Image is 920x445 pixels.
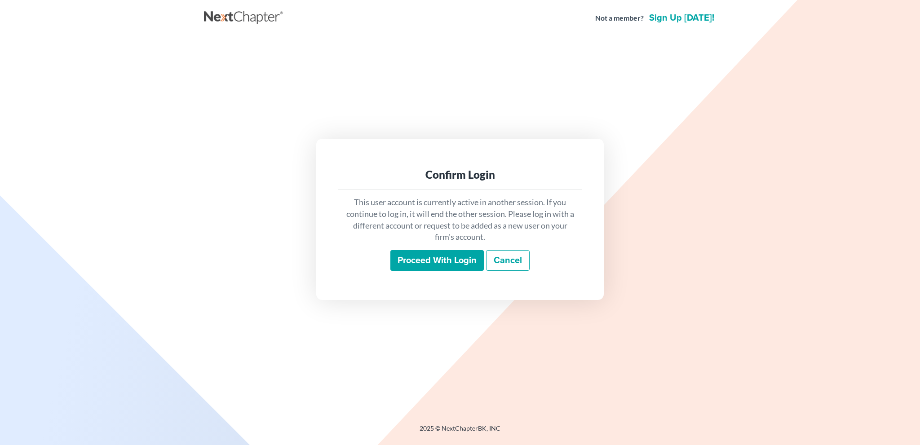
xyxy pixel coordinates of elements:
div: 2025 © NextChapterBK, INC [204,424,716,440]
div: Confirm Login [345,167,575,182]
a: Cancel [486,250,530,271]
input: Proceed with login [390,250,484,271]
strong: Not a member? [595,13,644,23]
a: Sign up [DATE]! [647,13,716,22]
p: This user account is currently active in another session. If you continue to log in, it will end ... [345,197,575,243]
